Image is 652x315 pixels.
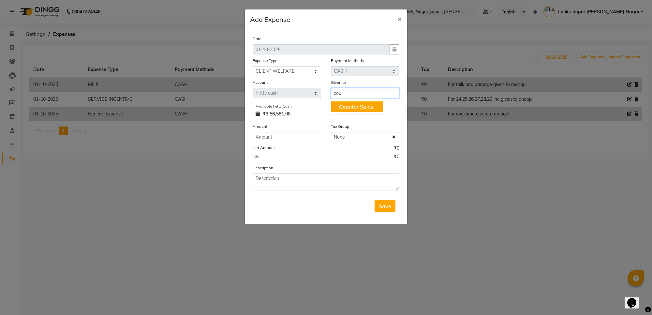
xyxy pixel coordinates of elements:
[625,289,645,308] iframe: chat widget
[331,80,346,85] label: Given to
[339,103,373,110] ngb-highlight: nter Sales
[253,153,259,159] label: Tax
[263,111,290,117] strong: ₹3,56,581.00
[253,145,275,151] label: Net Amount
[253,80,268,85] label: Account
[331,124,349,129] label: Tax Group
[397,14,402,23] span: ×
[256,104,318,109] div: Available Petty Cash
[394,145,399,153] span: ₹0
[331,58,364,64] label: Payment Methods
[394,153,399,162] span: ₹0
[253,165,273,171] label: Description
[253,36,261,42] label: Date
[250,15,290,24] h5: Add Expense
[375,200,395,212] button: Save
[392,9,407,28] button: Close
[253,132,321,142] input: Amount
[339,103,349,110] span: Cou
[253,124,267,129] label: Amount
[253,58,277,64] label: Expense Type
[379,203,391,209] span: Save
[331,88,399,98] input: Given to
